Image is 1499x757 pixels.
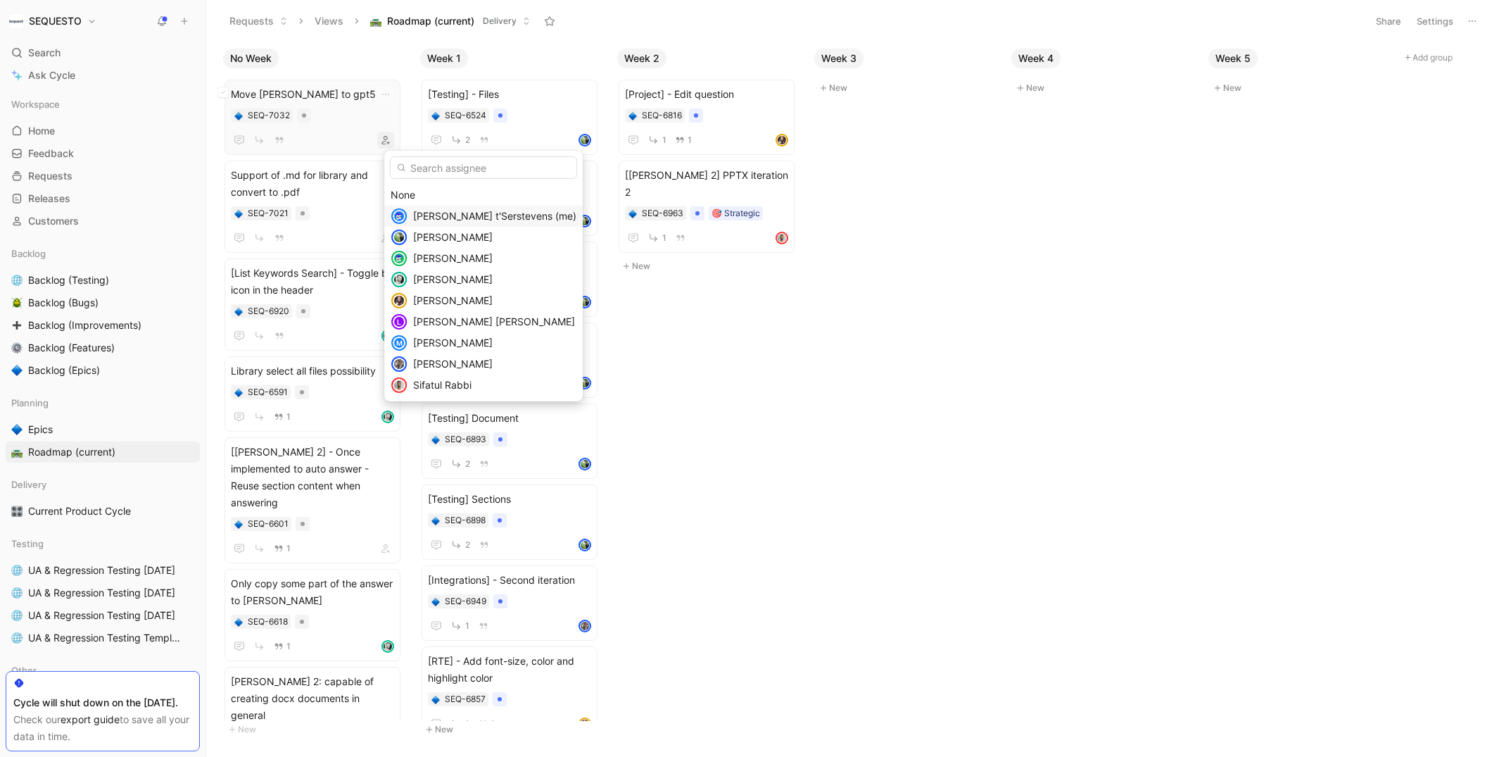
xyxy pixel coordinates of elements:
[391,187,576,204] div: None
[413,379,472,391] span: Sifatul Rabbi
[393,337,405,349] div: M
[393,294,405,307] img: avatar
[413,294,493,306] span: [PERSON_NAME]
[390,156,577,179] input: Search assignee
[413,337,493,349] span: [PERSON_NAME]
[393,210,405,223] img: avatar
[413,231,493,243] span: [PERSON_NAME]
[413,315,575,327] span: [PERSON_NAME] [PERSON_NAME]
[413,358,493,370] span: [PERSON_NAME]
[393,231,405,244] img: avatar
[393,315,405,328] div: L
[413,273,493,285] span: [PERSON_NAME]
[413,210,576,222] span: [PERSON_NAME] t'Serstevens (me)
[393,358,405,370] img: avatar
[393,252,405,265] img: avatar
[413,252,493,264] span: [PERSON_NAME]
[393,273,405,286] img: avatar
[393,379,405,392] img: avatar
